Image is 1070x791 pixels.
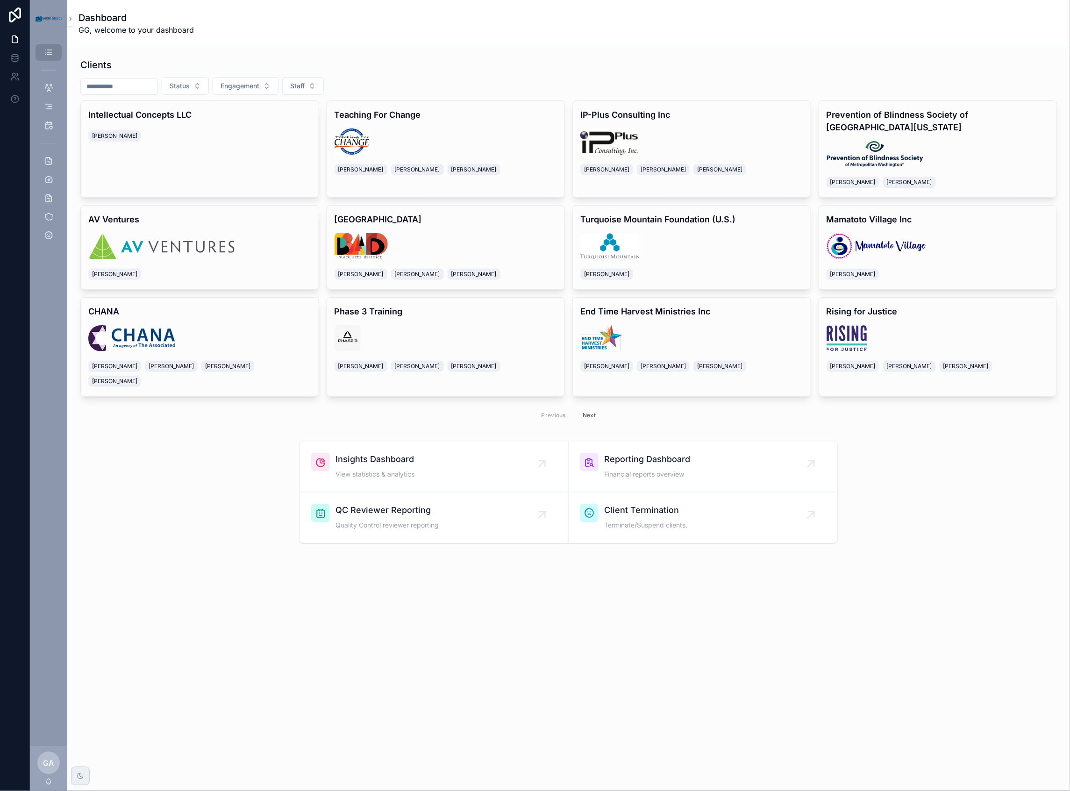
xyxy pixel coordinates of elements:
[88,213,311,226] h4: AV Ventures
[335,520,439,530] span: Quality Control reviewer reporting
[451,271,497,278] span: [PERSON_NAME]
[584,271,629,278] span: [PERSON_NAME]
[78,11,194,24] h1: Dashboard
[80,58,112,71] h1: Clients
[92,132,137,140] span: [PERSON_NAME]
[290,81,305,91] span: Staff
[584,363,629,370] span: [PERSON_NAME]
[451,166,497,173] span: [PERSON_NAME]
[887,178,932,186] span: [PERSON_NAME]
[335,305,557,318] h4: Phase 3 Training
[92,378,137,385] span: [PERSON_NAME]
[80,205,319,290] a: AV Ventureslogo.png[PERSON_NAME]
[827,213,1049,226] h4: Mamatoto Village Inc
[338,271,384,278] span: [PERSON_NAME]
[327,205,565,290] a: [GEOGRAPHIC_DATA]logo.png[PERSON_NAME][PERSON_NAME][PERSON_NAME]
[335,453,414,466] span: Insights Dashboard
[395,166,440,173] span: [PERSON_NAME]
[88,325,175,351] img: logo.webp
[827,233,927,259] img: logo.svg
[584,166,629,173] span: [PERSON_NAME]
[827,325,868,351] img: logo.webp
[572,205,811,290] a: Turquoise Mountain Foundation (U.S.)logo.jpg[PERSON_NAME]
[327,100,565,198] a: Teaching For Change1.jpg[PERSON_NAME][PERSON_NAME][PERSON_NAME]
[300,492,569,543] a: QC Reviewer ReportingQuality Control reviewer reporting
[92,271,137,278] span: [PERSON_NAME]
[943,363,989,370] span: [PERSON_NAME]
[580,325,622,351] img: logo.png
[78,24,194,36] span: GG, welcome to your dashboard
[580,128,638,155] img: logo.jpg
[569,442,837,492] a: Reporting DashboardFinancial reports overview
[300,442,569,492] a: Insights DashboardView statistics & analytics
[395,363,440,370] span: [PERSON_NAME]
[604,504,687,517] span: Client Termination
[641,166,686,173] span: [PERSON_NAME]
[88,233,235,259] img: logo.png
[580,108,803,121] h4: IP-Plus Consulting Inc
[338,363,384,370] span: [PERSON_NAME]
[830,363,876,370] span: [PERSON_NAME]
[43,757,54,769] span: GA
[80,100,319,198] a: Intellectual Concepts LLC[PERSON_NAME]
[572,100,811,198] a: IP-Plus Consulting Inclogo.jpg[PERSON_NAME][PERSON_NAME][PERSON_NAME]
[88,305,311,318] h4: CHANA
[88,108,311,121] h4: Intellectual Concepts LLC
[697,166,742,173] span: [PERSON_NAME]
[92,363,137,370] span: [PERSON_NAME]
[36,16,62,21] img: App logo
[338,166,384,173] span: [PERSON_NAME]
[170,81,190,91] span: Status
[887,363,932,370] span: [PERSON_NAME]
[335,233,388,259] img: logo.png
[335,108,557,121] h4: Teaching For Change
[827,108,1049,134] h4: Prevention of Blindness Society of [GEOGRAPHIC_DATA][US_STATE]
[827,305,1049,318] h4: Rising for Justice
[569,492,837,543] a: Client TerminationTerminate/Suspend clients.
[819,297,1057,397] a: Rising for Justicelogo.webp[PERSON_NAME][PERSON_NAME][PERSON_NAME]
[576,408,602,422] button: Next
[335,325,361,351] img: logo.jpg
[149,363,194,370] span: [PERSON_NAME]
[604,470,690,479] span: Financial reports overview
[830,178,876,186] span: [PERSON_NAME]
[213,77,278,95] button: Select Button
[819,205,1057,290] a: Mamatoto Village Inclogo.svg[PERSON_NAME]
[572,297,811,397] a: End Time Harvest Ministries Inclogo.png[PERSON_NAME][PERSON_NAME][PERSON_NAME]
[395,271,440,278] span: [PERSON_NAME]
[335,128,370,155] img: 1.jpg
[282,77,324,95] button: Select Button
[80,297,319,397] a: CHANAlogo.webp[PERSON_NAME][PERSON_NAME][PERSON_NAME][PERSON_NAME]
[580,213,803,226] h4: Turquoise Mountain Foundation (U.S.)
[697,363,742,370] span: [PERSON_NAME]
[335,213,557,226] h4: [GEOGRAPHIC_DATA]
[162,77,209,95] button: Select Button
[335,470,414,479] span: View statistics & analytics
[604,453,690,466] span: Reporting Dashboard
[580,233,640,259] img: logo.jpg
[580,305,803,318] h4: End Time Harvest Ministries Inc
[205,363,250,370] span: [PERSON_NAME]
[827,141,923,167] img: logo.svg
[819,100,1057,198] a: Prevention of Blindness Society of [GEOGRAPHIC_DATA][US_STATE]logo.svg[PERSON_NAME][PERSON_NAME]
[30,37,67,256] div: scrollable content
[641,363,686,370] span: [PERSON_NAME]
[451,363,497,370] span: [PERSON_NAME]
[335,504,439,517] span: QC Reviewer Reporting
[221,81,259,91] span: Engagement
[604,520,687,530] span: Terminate/Suspend clients.
[830,271,876,278] span: [PERSON_NAME]
[327,297,565,397] a: Phase 3 Traininglogo.jpg[PERSON_NAME][PERSON_NAME][PERSON_NAME]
